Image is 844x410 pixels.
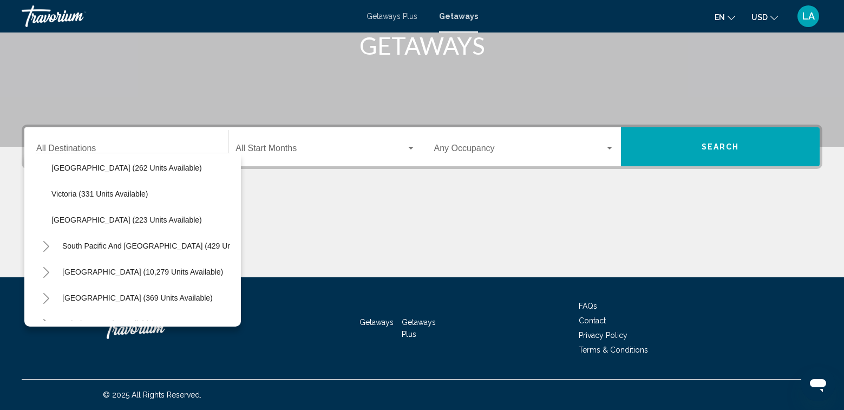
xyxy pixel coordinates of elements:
button: [GEOGRAPHIC_DATA] (10,279 units available) [57,259,228,284]
button: Change currency [751,9,778,25]
button: Change language [715,9,735,25]
button: [GEOGRAPHIC_DATA] (262 units available) [46,155,207,180]
span: Search [702,143,740,152]
button: Victoria (331 units available) [46,181,153,206]
iframe: Button to launch messaging window [801,367,835,401]
a: Getaways Plus [367,12,417,21]
button: Toggle Central America (369 units available) [35,287,57,309]
span: Victoria (331 units available) [51,190,148,198]
button: Asia (6,574 units available) [57,311,160,336]
span: LA [802,11,815,22]
button: [GEOGRAPHIC_DATA] (369 units available) [57,285,218,310]
span: [GEOGRAPHIC_DATA] (369 units available) [62,294,213,302]
span: South Pacific and [GEOGRAPHIC_DATA] (429 units available) [62,242,274,250]
span: [GEOGRAPHIC_DATA] (223 units available) [51,216,202,224]
span: [GEOGRAPHIC_DATA] (262 units available) [51,164,202,172]
button: Toggle South Pacific and Oceania (429 units available) [35,235,57,257]
a: FAQs [579,302,597,310]
a: Travorium [22,5,356,27]
a: Getaways [439,12,478,21]
a: Travorium [103,312,211,344]
a: Getaways Plus [402,318,436,339]
span: Asia (6,574 units available) [62,320,155,328]
a: Contact [579,316,606,325]
a: Privacy Policy [579,331,627,340]
button: Search [621,127,820,166]
a: Getaways [359,318,394,327]
button: Toggle Asia (6,574 units available) [35,313,57,335]
button: Toggle South America (10,279 units available) [35,261,57,283]
a: Terms & Conditions [579,346,648,354]
div: Search widget [24,127,820,166]
span: © 2025 All Rights Reserved. [103,391,201,399]
span: [GEOGRAPHIC_DATA] (10,279 units available) [62,268,223,276]
button: [GEOGRAPHIC_DATA] (223 units available) [46,207,207,232]
button: South Pacific and [GEOGRAPHIC_DATA] (429 units available) [57,233,279,258]
span: USD [751,13,768,22]
span: en [715,13,725,22]
button: User Menu [794,5,822,28]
